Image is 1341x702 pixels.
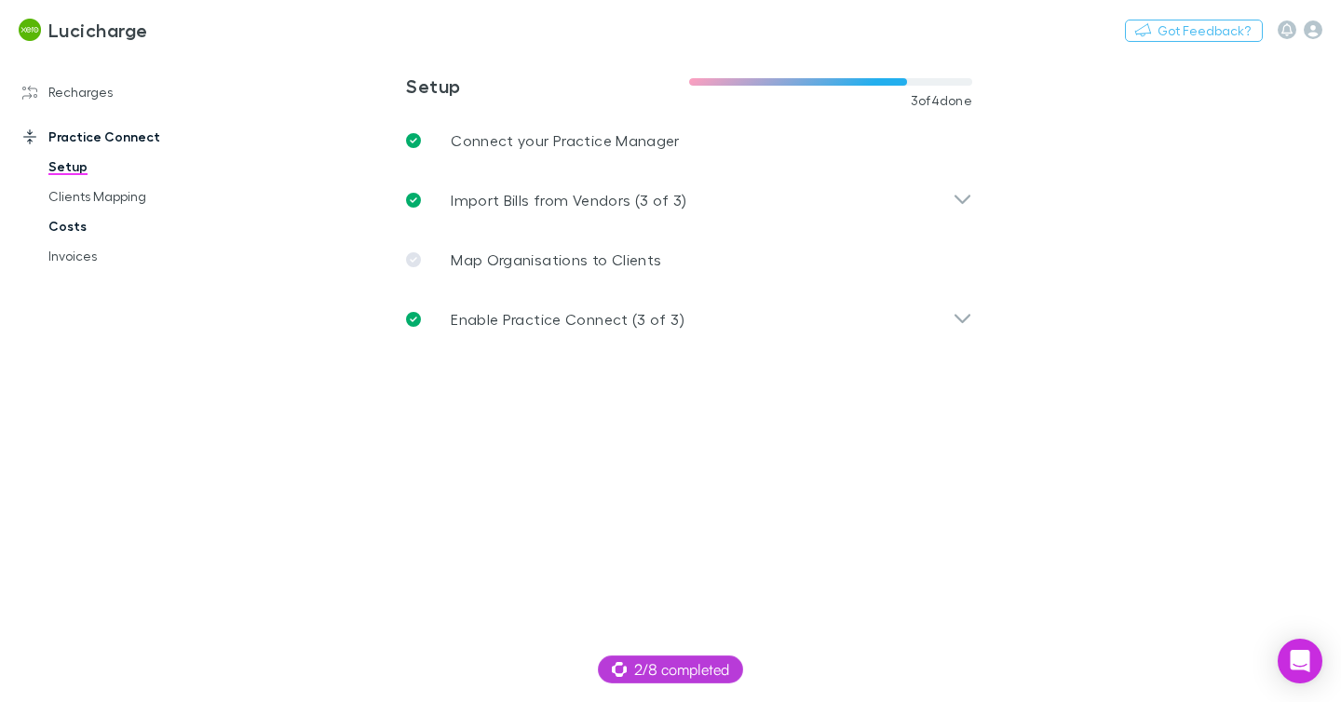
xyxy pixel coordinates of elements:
p: Import Bills from Vendors (3 of 3) [451,189,687,211]
h3: Lucicharge [48,19,148,41]
a: Invoices [30,241,227,271]
a: Recharges [4,77,227,107]
div: Enable Practice Connect (3 of 3) [391,290,987,349]
button: Got Feedback? [1125,20,1263,42]
img: Lucicharge's Logo [19,19,41,41]
div: Import Bills from Vendors (3 of 3) [391,170,987,230]
a: Clients Mapping [30,182,227,211]
span: 3 of 4 done [911,93,973,108]
p: Enable Practice Connect (3 of 3) [451,308,684,331]
div: Open Intercom Messenger [1278,639,1322,683]
a: Lucicharge [7,7,159,52]
a: Practice Connect [4,122,227,152]
a: Setup [30,152,227,182]
h3: Setup [406,74,689,97]
p: Connect your Practice Manager [451,129,680,152]
a: Map Organisations to Clients [391,230,987,290]
a: Connect your Practice Manager [391,111,987,170]
p: Map Organisations to Clients [451,249,661,271]
a: Costs [30,211,227,241]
